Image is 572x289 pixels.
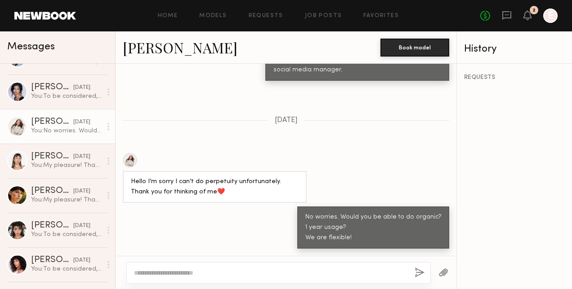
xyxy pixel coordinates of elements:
div: [DATE] [73,118,90,127]
div: [PERSON_NAME] [31,152,73,161]
div: [PERSON_NAME] [31,221,73,230]
span: Messages [7,42,55,52]
a: Favorites [363,13,399,19]
div: [DATE] [73,153,90,161]
span: [DATE] [275,117,298,124]
div: [DATE] [73,83,90,92]
div: REQUESTS [464,74,565,81]
a: Models [199,13,227,19]
div: History [464,44,565,54]
div: [DATE] [73,256,90,265]
div: You: My pleasure! Thank you for the heads up! [31,196,102,204]
a: Job Posts [305,13,342,19]
div: You: To be considered, please send: 1. Hair Color History (last 5 years): * When was the last tim... [31,230,102,239]
div: Hello I’m sorry I can’t do perpetuity unfortunately. Thank you for thinking of me❤️ [131,177,299,197]
div: [DATE] [73,187,90,196]
div: [PERSON_NAME] [31,118,73,127]
div: 2 [532,8,536,13]
div: You: To be considered, please send: 1. Hair Color History (last 5 years): * When was the last tim... [31,265,102,273]
a: E [543,9,558,23]
div: You: No worries. Would you be able to do organic? 1 year usage? We are flexible! [31,127,102,135]
div: You: My pleasure! Thank you for the heads up! [31,161,102,170]
button: Book model [380,39,449,57]
a: Requests [249,13,283,19]
div: [PERSON_NAME] [31,187,73,196]
div: You: To be considered, please send: 1. Hair Color History (last 5 years): * When was the last tim... [31,92,102,101]
a: [PERSON_NAME] [123,38,237,57]
a: Book model [380,43,449,51]
div: [PERSON_NAME] [31,83,73,92]
div: No worries. Would you be able to do organic? 1 year usage? We are flexible! [305,212,441,243]
div: [DATE] [73,222,90,230]
a: Home [158,13,178,19]
div: [PERSON_NAME] [31,256,73,265]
